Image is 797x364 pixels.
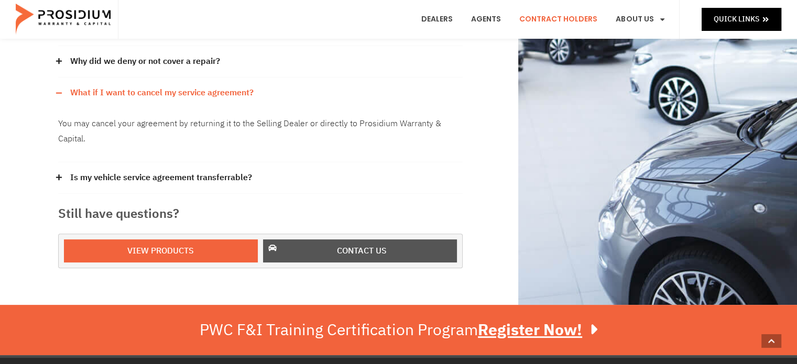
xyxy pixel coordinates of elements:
h3: Still have questions? [58,204,463,223]
div: Is my vehicle service agreement transferrable? [58,162,463,194]
div: PWC F&I Training Certification Program [200,321,597,339]
u: Register Now! [478,318,582,341]
a: Is my vehicle service agreement transferrable? [70,170,252,185]
span: View Products [127,244,194,259]
div: What if I want to cancel my service agreement? [58,108,463,162]
a: Contact us [263,239,457,263]
div: Why did we deny or not cover a repair? [58,46,463,78]
a: View Products [64,239,258,263]
a: What if I want to cancel my service agreement? [70,85,254,101]
span: Contact us [337,244,387,259]
a: Quick Links [702,8,781,30]
p: You may cancel your agreement by returning it to the Selling Dealer or directly to Prosidium Warr... [58,116,463,147]
div: What if I want to cancel my service agreement? [58,78,463,108]
a: Why did we deny or not cover a repair? [70,54,220,69]
span: Quick Links [714,13,759,26]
